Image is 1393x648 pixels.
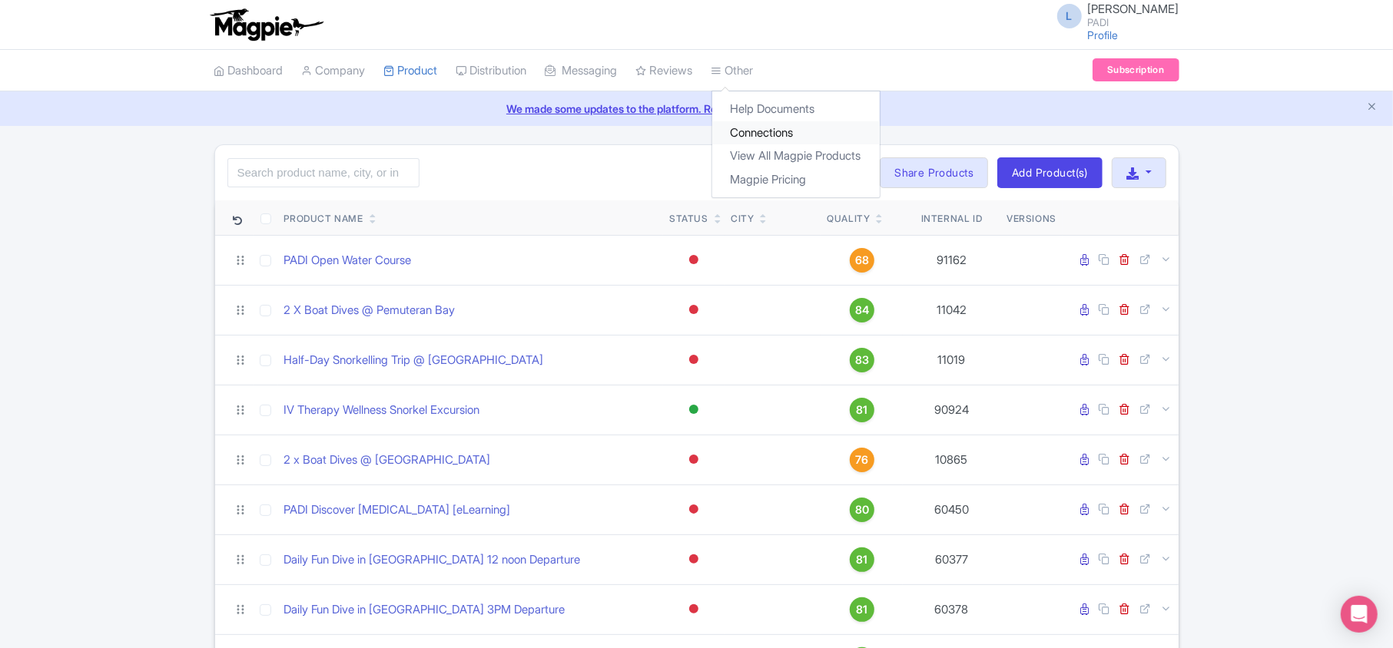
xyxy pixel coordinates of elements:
[855,451,868,468] span: 76
[712,121,880,145] a: Connections
[686,249,701,271] div: Inactive
[712,168,880,192] a: Magpie Pricing
[827,298,897,322] a: 84
[284,302,456,319] a: 2 X Boat Dives @ Pemuteran Bay
[903,285,1000,335] td: 11042
[855,352,869,369] span: 83
[686,398,701,421] div: Active
[903,335,1000,385] td: 11019
[1057,4,1082,28] span: L
[903,584,1000,634] td: 60378
[856,551,867,568] span: 81
[856,601,867,618] span: 81
[827,248,897,273] a: 68
[827,348,897,372] a: 83
[636,50,693,92] a: Reviews
[686,498,701,521] div: Inactive
[827,547,897,572] a: 81
[284,402,480,419] a: IV Therapy Wellness Snorkel Excursion
[1093,58,1179,81] a: Subscription
[903,484,1000,534] td: 60450
[207,8,326,41] img: logo-ab69f6fb50320c5b225c76a69d11143b.png
[827,212,870,226] div: Quality
[686,448,701,471] div: Inactive
[1088,28,1119,41] a: Profile
[9,101,1384,117] a: We made some updates to the platform. Read more about the new layout
[686,349,701,371] div: Inactive
[712,144,880,168] a: View All Magpie Products
[855,252,869,269] span: 68
[903,385,1000,435] td: 90924
[284,352,544,369] a: Half-Day Snorkelling Trip @ [GEOGRAPHIC_DATA]
[855,501,869,518] span: 80
[880,157,988,188] a: Share Products
[903,235,1000,285] td: 91162
[1366,99,1378,117] button: Close announcement
[227,158,420,187] input: Search product name, city, or interal id
[855,302,869,319] span: 84
[827,398,897,422] a: 81
[302,50,366,92] a: Company
[731,212,754,226] div: City
[284,252,412,269] a: PADI Open Water Course
[997,157,1103,188] a: Add Product(s)
[827,597,897,622] a: 81
[456,50,527,92] a: Distribution
[827,498,897,522] a: 80
[1000,200,1063,236] th: Versions
[903,200,1000,236] th: Internal ID
[686,598,701,620] div: Inactive
[1048,3,1179,28] a: L [PERSON_NAME] PADI
[546,50,618,92] a: Messaging
[1088,18,1179,28] small: PADI
[711,50,754,92] a: Other
[284,212,363,226] div: Product Name
[856,402,867,418] span: 81
[284,601,565,619] a: Daily Fun Dive in [GEOGRAPHIC_DATA] 3PM Departure
[1341,596,1378,633] div: Open Intercom Messenger
[284,451,491,469] a: 2 x Boat Dives @ [GEOGRAPHIC_DATA]
[284,501,511,519] a: PADI Discover [MEDICAL_DATA] [eLearning]
[1088,2,1179,16] span: [PERSON_NAME]
[669,212,708,226] div: Status
[903,534,1000,584] td: 60377
[284,551,581,569] a: Daily Fun Dive in [GEOGRAPHIC_DATA] 12 noon Departure
[827,448,897,472] a: 76
[384,50,438,92] a: Product
[686,299,701,321] div: Inactive
[712,98,880,121] a: Help Documents
[686,548,701,570] div: Inactive
[214,50,284,92] a: Dashboard
[903,435,1000,484] td: 10865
